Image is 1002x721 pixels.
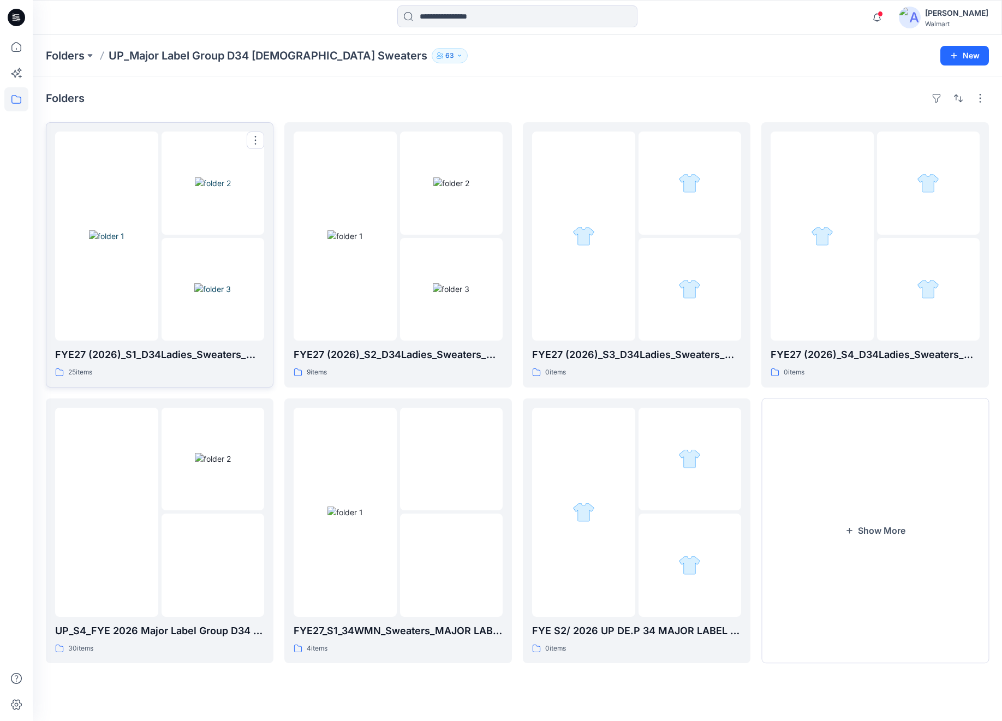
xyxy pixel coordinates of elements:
[678,278,701,300] img: folder 3
[55,347,264,362] p: FYE27 (2026)_S1_D34Ladies_Sweaters_MLG
[327,230,363,242] img: folder 1
[195,453,231,464] img: folder 2
[68,643,93,654] p: 30 items
[294,347,503,362] p: FYE27 (2026)_S2_D34Ladies_Sweaters_MLG
[532,623,741,639] p: FYE S2/ 2026 UP DE.P 34 MAJOR LABEL GROUP [DEMOGRAPHIC_DATA] SWEATERS
[433,283,469,295] img: folder 3
[284,398,512,664] a: folder 1folder 2folder 3FYE27_S1_34WMN_Sweaters_MAJOR LABEL GROUP DEP. 34 SWEATERS4items
[46,398,273,664] a: folder 1folder 2folder 3UP_S4_FYE 2026 Major Label Group D34 [DEMOGRAPHIC_DATA] SWEATERS30items
[433,177,469,189] img: folder 2
[327,507,363,518] img: folder 1
[68,367,92,378] p: 25 items
[307,367,327,378] p: 9 items
[109,48,427,63] p: UP_Major Label Group D34 [DEMOGRAPHIC_DATA] Sweaters
[284,122,512,388] a: folder 1folder 2folder 3FYE27 (2026)_S2_D34Ladies_Sweaters_MLG9items
[899,7,921,28] img: avatar
[89,230,124,242] img: folder 1
[46,92,85,105] h4: Folders
[194,283,231,295] img: folder 3
[925,20,988,28] div: Walmart
[294,623,503,639] p: FYE27_S1_34WMN_Sweaters_MAJOR LABEL GROUP DEP. 34 SWEATERS
[545,643,566,654] p: 0 items
[46,48,85,63] a: Folders
[678,448,701,470] img: folder 2
[678,554,701,576] img: folder 3
[761,122,989,388] a: folder 1folder 2folder 3FYE27 (2026)_S4_D34Ladies_Sweaters_MLG0items
[811,225,833,247] img: folder 1
[572,225,595,247] img: folder 1
[771,347,980,362] p: FYE27 (2026)_S4_D34Ladies_Sweaters_MLG
[925,7,988,20] div: [PERSON_NAME]
[445,50,454,62] p: 63
[55,623,264,639] p: UP_S4_FYE 2026 Major Label Group D34 [DEMOGRAPHIC_DATA] SWEATERS
[572,501,595,523] img: folder 1
[432,48,468,63] button: 63
[523,122,750,388] a: folder 1folder 2folder 3FYE27 (2026)_S3_D34Ladies_Sweaters_MLG0items
[523,398,750,664] a: folder 1folder 2folder 3FYE S2/ 2026 UP DE.P 34 MAJOR LABEL GROUP [DEMOGRAPHIC_DATA] SWEATERS0items
[761,398,989,664] button: Show More
[195,177,231,189] img: folder 2
[917,278,939,300] img: folder 3
[46,122,273,388] a: folder 1folder 2folder 3FYE27 (2026)_S1_D34Ladies_Sweaters_MLG25items
[784,367,804,378] p: 0 items
[940,46,989,65] button: New
[532,347,741,362] p: FYE27 (2026)_S3_D34Ladies_Sweaters_MLG
[917,172,939,194] img: folder 2
[307,643,327,654] p: 4 items
[678,172,701,194] img: folder 2
[545,367,566,378] p: 0 items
